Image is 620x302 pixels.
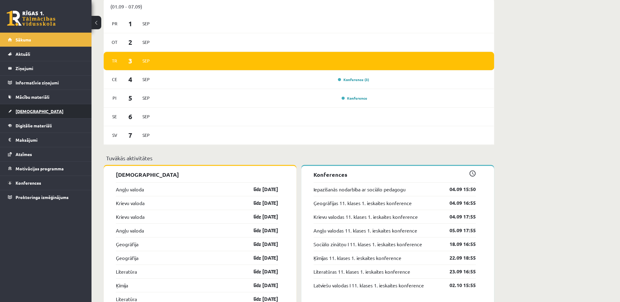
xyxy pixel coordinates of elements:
[108,130,121,140] span: Sv
[16,61,84,75] legend: Ziņojumi
[116,199,145,207] a: Krievu valoda
[314,227,417,234] a: Angļu valodas 11. klases 1. ieskaites konference
[8,90,84,104] a: Mācību materiāli
[116,186,144,193] a: Angļu valoda
[440,213,476,220] a: 04.09 17:55
[314,186,406,193] a: Iepazīšanās nodarbība ar sociālo pedagogu
[16,76,84,90] legend: Informatīvie ziņojumi
[8,133,84,147] a: Maksājumi
[140,37,152,47] span: Sep
[16,194,69,200] span: Proktoringa izmēģinājums
[314,240,422,248] a: Sociālo zinātņu I 11. klases 1. ieskaites konference
[314,213,418,220] a: Krievu valodas 11. klases 1. ieskaites konference
[342,96,367,101] a: Konference
[121,112,140,122] span: 6
[121,130,140,140] span: 7
[140,112,152,121] span: Sep
[314,254,401,261] a: Ķīmijas 11. klases 1. ieskaites konference
[16,108,63,114] span: [DEMOGRAPHIC_DATA]
[8,162,84,176] a: Motivācijas programma
[8,147,84,161] a: Atzīmes
[106,154,492,162] p: Tuvākās aktivitātes
[116,170,278,179] p: [DEMOGRAPHIC_DATA]
[8,104,84,118] a: [DEMOGRAPHIC_DATA]
[116,227,144,234] a: Angļu valoda
[440,268,476,275] a: 23.09 16:55
[121,19,140,29] span: 1
[116,254,138,261] a: Ģeogrāfija
[440,240,476,248] a: 18.09 16:55
[116,213,145,220] a: Krievu valoda
[140,130,152,140] span: Sep
[108,56,121,66] span: Tr
[440,186,476,193] a: 04.09 15:50
[16,166,64,171] span: Motivācijas programma
[16,94,49,100] span: Mācību materiāli
[121,37,140,47] span: 2
[440,254,476,261] a: 22.09 18:55
[16,51,30,57] span: Aktuāli
[314,282,424,289] a: Latviešu valodas I 11. klases 1. ieskaites konference
[16,151,32,157] span: Atzīmes
[243,213,278,220] a: līdz [DATE]
[16,133,84,147] legend: Maksājumi
[121,93,140,103] span: 5
[243,227,278,234] a: līdz [DATE]
[116,240,138,248] a: Ģeogrāfija
[8,76,84,90] a: Informatīvie ziņojumi
[116,268,137,275] a: Literatūra
[116,282,128,289] a: Ķīmija
[140,75,152,84] span: Sep
[7,11,56,26] a: Rīgas 1. Tālmācības vidusskola
[440,282,476,289] a: 02.10 15:55
[8,190,84,204] a: Proktoringa izmēģinājums
[440,199,476,207] a: 04.09 16:55
[8,33,84,47] a: Sākums
[140,56,152,66] span: Sep
[440,227,476,234] a: 05.09 17:55
[140,93,152,103] span: Sep
[8,119,84,133] a: Digitālie materiāli
[243,240,278,248] a: līdz [DATE]
[243,186,278,193] a: līdz [DATE]
[243,254,278,261] a: līdz [DATE]
[16,123,52,128] span: Digitālie materiāli
[108,19,121,28] span: Pr
[338,77,369,82] a: Konference (3)
[108,112,121,121] span: Se
[243,282,278,289] a: līdz [DATE]
[108,37,121,47] span: Ot
[140,19,152,28] span: Sep
[314,170,476,179] p: Konferences
[121,74,140,84] span: 4
[16,180,41,186] span: Konferences
[314,268,410,275] a: Literatūras 11. klases 1. ieskaites konference
[108,75,121,84] span: Ce
[121,56,140,66] span: 3
[8,61,84,75] a: Ziņojumi
[8,176,84,190] a: Konferences
[16,37,31,42] span: Sākums
[108,93,121,103] span: Pi
[243,268,278,275] a: līdz [DATE]
[8,47,84,61] a: Aktuāli
[314,199,412,207] a: Ģeogrāfijas 11. klases 1. ieskaites konference
[243,199,278,207] a: līdz [DATE]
